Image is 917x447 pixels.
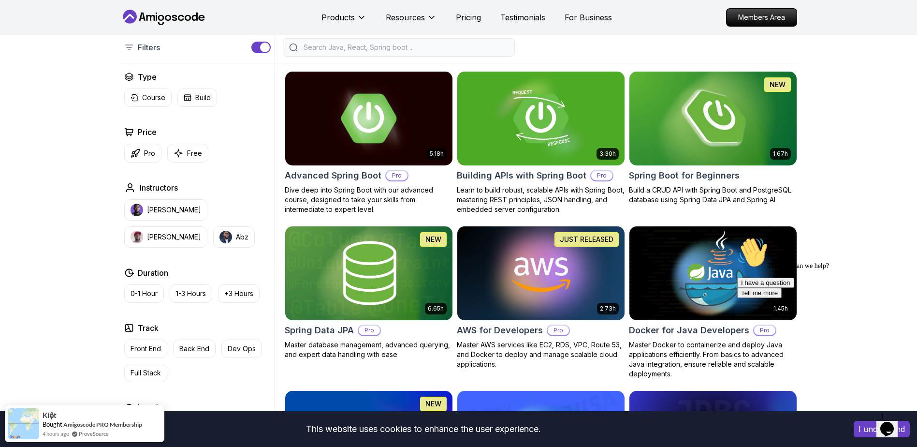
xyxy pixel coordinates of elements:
[285,71,453,214] a: Advanced Spring Boot card5.18hAdvanced Spring BootProDive deep into Spring Boot with our advanced...
[457,185,625,214] p: Learn to build robust, scalable APIs with Spring Boot, mastering REST principles, JSON handling, ...
[147,232,201,242] p: [PERSON_NAME]
[124,340,167,358] button: Front End
[7,418,839,440] div: This website uses cookies to enhance the user experience.
[144,149,155,158] p: Pro
[565,12,612,23] a: For Business
[285,72,452,165] img: Advanced Spring Boot card
[187,149,202,158] p: Free
[733,233,907,403] iframe: chat widget
[457,169,586,182] h2: Building APIs with Spring Boot
[124,144,161,163] button: Pro
[428,305,444,313] p: 6.65h
[138,71,157,83] h2: Type
[79,430,109,438] a: ProveSource
[629,324,749,337] h2: Docker for Java Developers
[425,235,441,244] p: NEW
[4,4,178,65] div: 👋Hi! How can we help?I have a questionTell me more
[457,71,625,214] a: Building APIs with Spring Boot card3.30hBuilding APIs with Spring BootProLearn to build robust, s...
[131,289,158,298] p: 0-1 Hour
[560,235,613,244] p: JUST RELEASED
[43,411,57,419] span: Kiệt
[876,408,907,437] iframe: chat widget
[285,169,381,182] h2: Advanced Spring Boot
[138,126,157,138] h2: Price
[218,284,260,303] button: +3 Hours
[131,231,143,243] img: instructor img
[43,420,62,428] span: Bought
[302,43,509,52] input: Search Java, React, Spring boot ...
[457,226,625,320] img: AWS for Developers card
[63,421,142,428] a: Amigoscode PRO Membership
[173,340,216,358] button: Back End
[138,402,158,413] h2: Level
[430,150,444,158] p: 5.18h
[43,430,69,438] span: 4 hours ago
[457,340,625,369] p: Master AWS services like EC2, RDS, VPC, Route 53, and Docker to deploy and manage scalable cloud ...
[138,322,159,334] h2: Track
[457,324,543,337] h2: AWS for Developers
[221,340,262,358] button: Dev Ops
[4,29,96,36] span: Hi! How can we help?
[285,226,452,320] img: Spring Data JPA card
[131,344,161,354] p: Front End
[124,89,172,107] button: Course
[285,340,453,359] p: Master database management, advanced querying, and expert data handling with ease
[179,344,209,354] p: Back End
[4,4,35,35] img: :wave:
[177,89,217,107] button: Build
[625,69,801,167] img: Spring Boot for Beginners card
[131,368,161,378] p: Full Stack
[321,12,366,31] button: Products
[629,226,797,379] a: Docker for Java Developers card1.45hDocker for Java DevelopersProMaster Docker to containerize an...
[727,9,797,26] p: Members Area
[854,421,910,437] button: Accept cookies
[4,55,48,65] button: Tell me more
[124,364,167,382] button: Full Stack
[4,45,61,55] button: I have a question
[236,232,248,242] p: Abz
[386,171,408,180] p: Pro
[219,231,232,243] img: instructor img
[629,226,797,320] img: Docker for Java Developers card
[176,289,206,298] p: 1-3 Hours
[548,326,569,335] p: Pro
[629,185,797,205] p: Build a CRUD API with Spring Boot and PostgreSQL database using Spring Data JPA and Spring AI
[140,182,178,194] h2: Instructors
[600,305,616,313] p: 2.73h
[147,205,201,215] p: [PERSON_NAME]
[124,199,207,221] button: instructor img[PERSON_NAME]
[138,42,160,53] p: Filters
[285,185,453,214] p: Dive deep into Spring Boot with our advanced course, designed to take your skills from intermedia...
[213,226,255,248] button: instructor imgAbz
[770,80,786,89] p: NEW
[425,399,441,409] p: NEW
[124,284,164,303] button: 0-1 Hour
[457,226,625,369] a: AWS for Developers card2.73hJUST RELEASEDAWS for DevelopersProMaster AWS services like EC2, RDS, ...
[359,326,380,335] p: Pro
[228,344,256,354] p: Dev Ops
[8,408,39,439] img: provesource social proof notification image
[457,72,625,165] img: Building APIs with Spring Boot card
[285,226,453,359] a: Spring Data JPA card6.65hNEWSpring Data JPAProMaster database management, advanced querying, and ...
[285,324,354,337] h2: Spring Data JPA
[386,12,437,31] button: Resources
[131,204,143,216] img: instructor img
[591,171,612,180] p: Pro
[167,144,208,163] button: Free
[726,8,797,27] a: Members Area
[629,340,797,379] p: Master Docker to containerize and deploy Java applications efficiently. From basics to advanced J...
[321,12,355,23] p: Products
[773,150,788,158] p: 1.67h
[629,169,740,182] h2: Spring Boot for Beginners
[142,93,165,103] p: Course
[224,289,253,298] p: +3 Hours
[599,150,616,158] p: 3.30h
[629,71,797,205] a: Spring Boot for Beginners card1.67hNEWSpring Boot for BeginnersBuild a CRUD API with Spring Boot ...
[124,226,207,248] button: instructor img[PERSON_NAME]
[456,12,481,23] a: Pricing
[500,12,545,23] a: Testimonials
